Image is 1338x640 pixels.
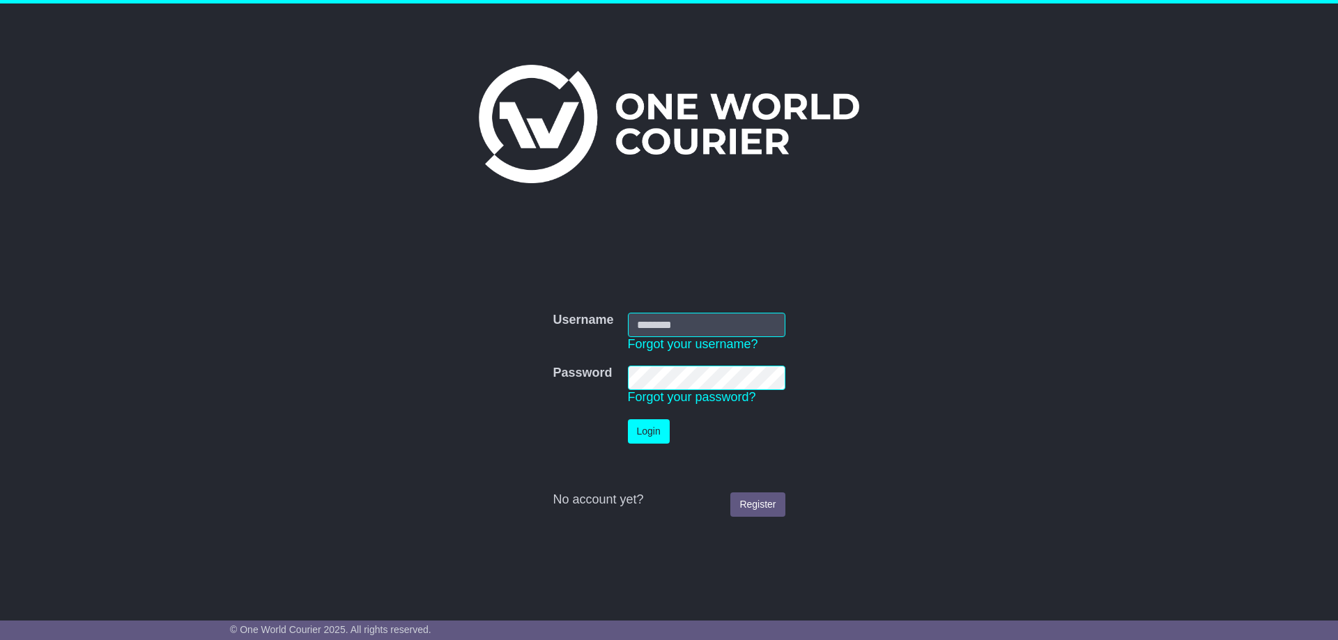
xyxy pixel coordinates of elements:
a: Forgot your password? [628,390,756,404]
div: No account yet? [553,492,785,508]
label: Password [553,366,612,381]
span: © One World Courier 2025. All rights reserved. [230,624,431,635]
label: Username [553,313,613,328]
img: One World [479,65,859,183]
a: Forgot your username? [628,337,758,351]
a: Register [730,492,785,517]
button: Login [628,419,670,444]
